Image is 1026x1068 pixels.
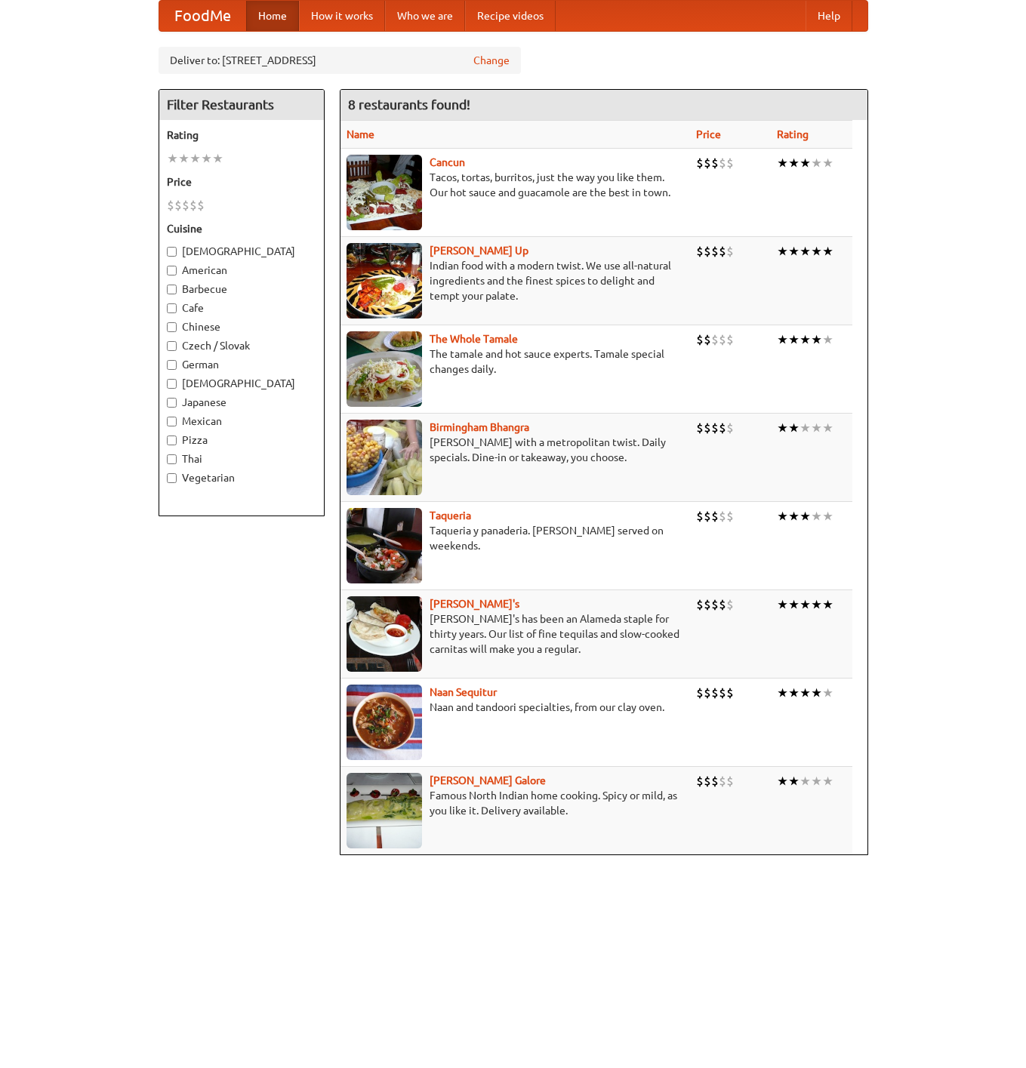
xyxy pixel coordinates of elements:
[347,596,422,672] img: pedros.jpg
[696,508,704,525] li: $
[167,338,316,353] label: Czech / Slovak
[822,331,833,348] li: ★
[347,523,684,553] p: Taqueria y panaderia. [PERSON_NAME] served on weekends.
[430,598,519,610] a: [PERSON_NAME]'s
[430,245,528,257] a: [PERSON_NAME] Up
[719,243,726,260] li: $
[811,685,822,701] li: ★
[822,685,833,701] li: ★
[696,331,704,348] li: $
[167,247,177,257] input: [DEMOGRAPHIC_DATA]
[167,282,316,297] label: Barbecue
[347,346,684,377] p: The tamale and hot sauce experts. Tamale special changes daily.
[159,47,521,74] div: Deliver to: [STREET_ADDRESS]
[726,243,734,260] li: $
[711,773,719,789] li: $
[811,420,822,436] li: ★
[182,197,189,214] li: $
[704,155,711,171] li: $
[704,243,711,260] li: $
[167,341,177,351] input: Czech / Slovak
[167,303,177,313] input: Cafe
[719,773,726,789] li: $
[696,685,704,701] li: $
[167,221,316,236] h5: Cuisine
[347,435,684,465] p: [PERSON_NAME] with a metropolitan twist. Daily specials. Dine-in or takeaway, you choose.
[167,285,177,294] input: Barbecue
[704,331,711,348] li: $
[189,197,197,214] li: $
[800,155,811,171] li: ★
[704,685,711,701] li: $
[726,508,734,525] li: $
[711,508,719,525] li: $
[167,398,177,408] input: Japanese
[347,258,684,303] p: Indian food with a modern twist. We use all-natural ingredients and the finest spices to delight ...
[430,509,471,522] a: Taqueria
[800,508,811,525] li: ★
[167,454,177,464] input: Thai
[822,596,833,613] li: ★
[348,97,470,112] ng-pluralize: 8 restaurants found!
[800,331,811,348] li: ★
[811,596,822,613] li: ★
[726,685,734,701] li: $
[347,155,422,230] img: cancun.jpg
[800,773,811,789] li: ★
[788,155,800,171] li: ★
[167,263,316,278] label: American
[167,436,177,445] input: Pizza
[430,774,546,786] a: [PERSON_NAME] Galore
[246,1,299,31] a: Home
[800,596,811,613] li: ★
[167,473,177,483] input: Vegetarian
[811,243,822,260] li: ★
[430,421,529,433] a: Birmingham Bhangra
[167,300,316,315] label: Cafe
[167,322,177,332] input: Chinese
[696,155,704,171] li: $
[347,685,422,760] img: naansequitur.jpg
[159,90,324,120] h4: Filter Restaurants
[167,128,316,143] h5: Rating
[178,150,189,167] li: ★
[777,773,788,789] li: ★
[167,376,316,391] label: [DEMOGRAPHIC_DATA]
[711,331,719,348] li: $
[385,1,465,31] a: Who we are
[347,773,422,848] img: currygalore.jpg
[719,420,726,436] li: $
[696,243,704,260] li: $
[167,395,316,410] label: Japanese
[347,420,422,495] img: bhangra.jpg
[696,596,704,613] li: $
[788,243,800,260] li: ★
[299,1,385,31] a: How it works
[777,596,788,613] li: ★
[167,470,316,485] label: Vegetarian
[777,128,809,140] a: Rating
[167,432,316,448] label: Pizza
[726,331,734,348] li: $
[696,773,704,789] li: $
[167,319,316,334] label: Chinese
[201,150,212,167] li: ★
[777,331,788,348] li: ★
[788,420,800,436] li: ★
[704,773,711,789] li: $
[788,685,800,701] li: ★
[167,451,316,466] label: Thai
[822,420,833,436] li: ★
[719,155,726,171] li: $
[711,596,719,613] li: $
[167,244,316,259] label: [DEMOGRAPHIC_DATA]
[800,243,811,260] li: ★
[347,508,422,583] img: taqueria.jpg
[347,243,422,319] img: curryup.jpg
[719,685,726,701] li: $
[719,331,726,348] li: $
[788,596,800,613] li: ★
